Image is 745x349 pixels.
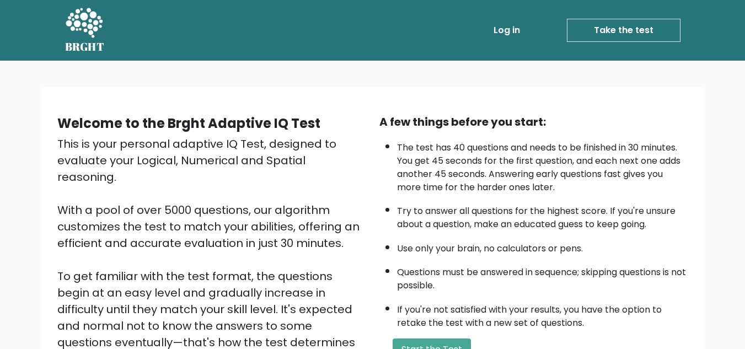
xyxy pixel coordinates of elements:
li: Use only your brain, no calculators or pens. [397,237,688,255]
b: Welcome to the Brght Adaptive IQ Test [57,114,320,132]
a: BRGHT [65,4,105,56]
li: Questions must be answered in sequence; skipping questions is not possible. [397,260,688,292]
li: If you're not satisfied with your results, you have the option to retake the test with a new set ... [397,298,688,330]
a: Take the test [567,19,680,42]
li: The test has 40 questions and needs to be finished in 30 minutes. You get 45 seconds for the firs... [397,136,688,194]
h5: BRGHT [65,40,105,53]
div: A few things before you start: [379,114,688,130]
a: Log in [489,19,524,41]
li: Try to answer all questions for the highest score. If you're unsure about a question, make an edu... [397,199,688,231]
